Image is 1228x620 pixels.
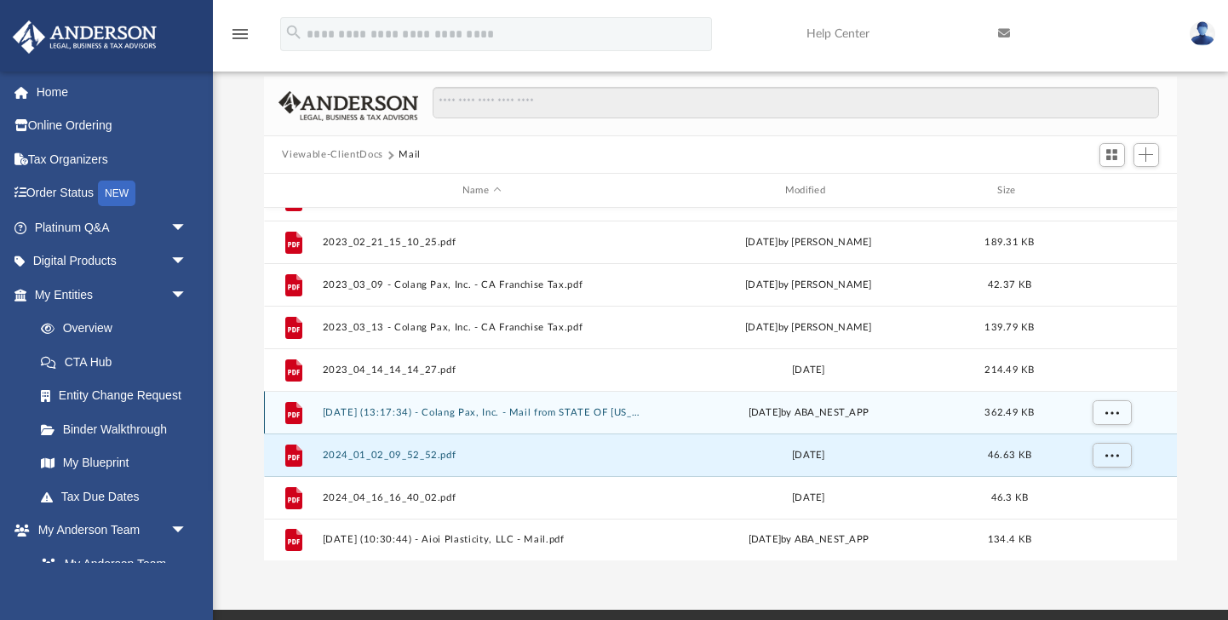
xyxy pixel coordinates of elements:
div: [DATE] by ABA_NEST_APP [649,532,968,548]
div: [DATE] by [PERSON_NAME] [649,235,968,250]
button: [DATE] (13:17:34) - Colang Pax, Inc. - Mail from STATE OF [US_STATE] FRANCHISE TAX BOARD.pdf [322,407,641,418]
a: My Blueprint [24,446,204,480]
img: User Pic [1190,21,1215,46]
div: [DATE] by [PERSON_NAME] [649,278,968,293]
input: Search files and folders [433,87,1158,119]
a: Platinum Q&Aarrow_drop_down [12,210,213,244]
div: id [271,183,313,198]
a: Tax Organizers [12,142,213,176]
button: 2023_02_21_15_10_25.pdf [322,237,641,248]
div: NEW [98,181,135,206]
button: [DATE] (10:30:44) - Aioi Plasticity, LLC - Mail.pdf [322,535,641,546]
div: Name [321,183,640,198]
button: Switch to Grid View [1099,143,1125,167]
button: Viewable-ClientDocs [282,147,382,163]
a: Home [12,75,213,109]
span: arrow_drop_down [170,244,204,279]
span: 362.49 KB [984,408,1034,417]
img: Anderson Advisors Platinum Portal [8,20,162,54]
span: 46.3 KB [990,493,1028,502]
a: My Anderson Team [24,547,196,581]
a: Entity Change Request [24,379,213,413]
a: CTA Hub [24,345,213,379]
span: 139.79 KB [984,323,1034,332]
div: Modified [648,183,967,198]
span: 46.63 KB [988,451,1031,460]
button: 2024_01_02_09_52_52.pdf [322,450,641,461]
span: 42.37 KB [988,280,1031,290]
span: 189.31 KB [984,238,1034,247]
a: Binder Walkthrough [24,412,213,446]
button: Add [1133,143,1159,167]
button: 2023_03_13 - Colang Pax, Inc. - CA Franchise Tax.pdf [322,322,641,333]
a: menu [230,32,250,44]
div: [DATE] by ABA_NEST_APP [649,405,968,421]
button: More options [1092,443,1131,468]
div: grid [264,208,1178,561]
a: Tax Due Dates [24,479,213,514]
span: arrow_drop_down [170,278,204,313]
a: My Anderson Teamarrow_drop_down [12,514,204,548]
a: Digital Productsarrow_drop_down [12,244,213,278]
div: [DATE] [649,491,968,506]
button: 2023_03_09 - Colang Pax, Inc. - CA Franchise Tax.pdf [322,279,641,290]
span: arrow_drop_down [170,514,204,548]
i: search [284,23,303,42]
div: id [1051,183,1170,198]
button: More options [1092,400,1131,426]
div: Size [975,183,1043,198]
button: 2023_04_14_14_14_27.pdf [322,365,641,376]
a: My Entitiesarrow_drop_down [12,278,213,312]
button: Mail [399,147,421,163]
span: 214.49 KB [984,365,1034,375]
span: arrow_drop_down [170,210,204,245]
div: [DATE] [649,448,968,463]
i: menu [230,24,250,44]
div: [DATE] by [PERSON_NAME] [649,320,968,336]
span: 134.4 KB [988,535,1031,544]
button: 2024_04_16_16_40_02.pdf [322,492,641,503]
a: Order StatusNEW [12,176,213,211]
a: Overview [24,312,213,346]
a: Online Ordering [12,109,213,143]
div: [DATE] [649,363,968,378]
